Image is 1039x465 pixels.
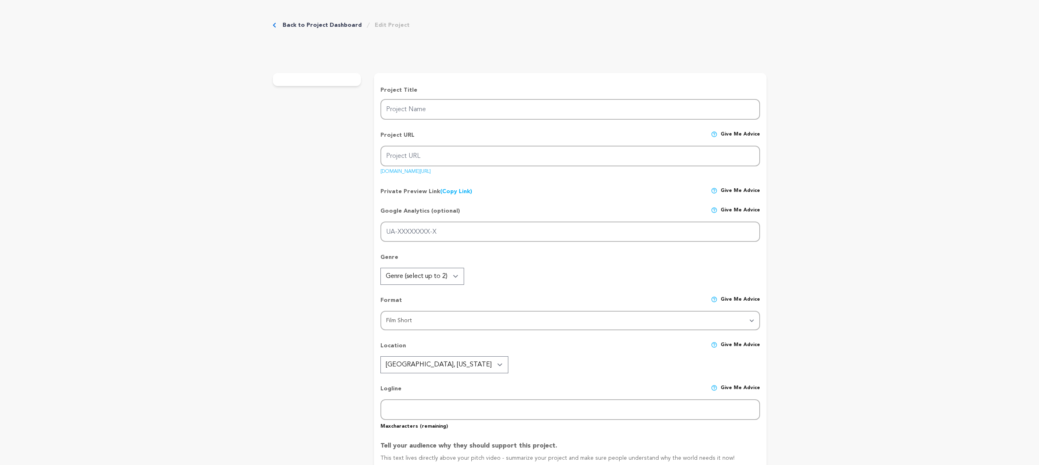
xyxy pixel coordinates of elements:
input: Project URL [380,146,760,166]
a: Edit Project [375,21,410,29]
p: Max characters ( remaining) [380,420,760,430]
p: Logline [380,385,402,399]
p: Project URL [380,131,415,146]
input: Project Name [380,99,760,120]
img: help-circle.svg [711,342,717,348]
img: help-circle.svg [711,385,717,391]
p: Genre [380,253,760,268]
span: Give me advice [721,385,760,399]
img: help-circle.svg [711,296,717,303]
span: Give me advice [721,207,760,222]
p: Location [380,342,406,356]
div: Breadcrumb [273,21,410,29]
span: Give me advice [721,342,760,356]
a: Back to Project Dashboard [283,21,362,29]
p: Tell your audience why they should support this project. [380,441,760,454]
img: help-circle.svg [711,131,717,138]
span: Give me advice [721,296,760,311]
p: Private Preview Link [380,187,472,196]
a: [DOMAIN_NAME][URL] [380,166,431,174]
p: Google Analytics (optional) [380,207,460,222]
img: help-circle.svg [711,207,717,213]
p: Format [380,296,402,311]
input: UA-XXXXXXXX-X [380,222,760,242]
a: (Copy Link) [440,189,472,194]
span: Give me advice [721,131,760,146]
p: Project Title [380,86,760,94]
span: Give me advice [721,187,760,196]
img: help-circle.svg [711,187,717,194]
